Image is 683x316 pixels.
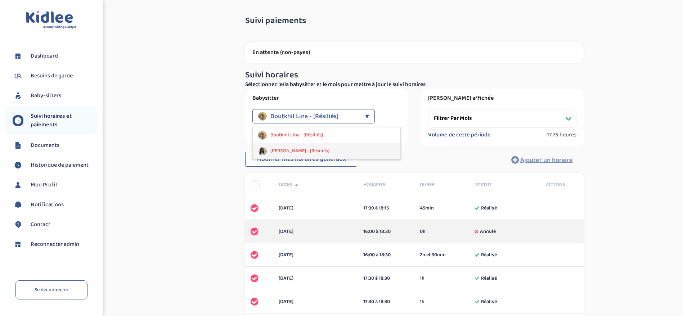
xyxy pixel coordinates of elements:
a: Baby-sitters [13,90,97,101]
div: 16:00 à 18:30 [363,228,409,235]
span: 45min [420,204,434,212]
a: Mon Profil [13,180,97,190]
span: Suivi paiements [245,16,306,26]
img: documents.svg [13,140,23,151]
span: Annulé [480,228,496,235]
span: Dashboard [31,52,58,60]
img: logo.svg [26,11,77,29]
span: Mon Profil [31,181,57,189]
span: Réalisé [481,298,497,306]
a: Reconnecter admin [13,239,97,250]
div: 17:30 à 18:30 [363,298,409,306]
span: 17.75 heures [547,131,576,139]
span: Baby-sitters [31,91,61,100]
div: [DATE] [273,298,358,306]
img: notification.svg [13,199,23,210]
span: Réalisé [481,275,497,282]
img: contact.svg [13,219,23,230]
div: Dates [273,181,358,189]
a: Historique de paiement [13,160,97,171]
img: suivihoraire.svg [13,160,23,171]
div: Durée [414,181,471,189]
label: Babysitter [252,95,401,102]
a: Besoins de garde [13,71,97,81]
img: besoin.svg [13,71,23,81]
span: 1h [420,275,424,282]
span: Contact [31,220,50,229]
span: 2h et 30min [420,251,446,259]
img: suivihoraire.svg [13,115,23,126]
div: [DATE] [273,228,358,235]
img: dashboard.svg [13,51,23,62]
span: Boutkhil Lina - [Résiliés] [270,109,338,123]
div: [DATE] [273,275,358,282]
span: Réalisé [481,251,497,259]
label: Volume de cette période [428,131,491,139]
span: Boutkhil Lina - [Résiliés] [270,131,323,139]
span: Ajouter un horaire [520,155,573,165]
img: dashboard.svg [13,239,23,250]
p: Sélectionnez le/la babysitter et le mois pour mettre à jour le suivi horaires [245,80,584,89]
p: En attente (non-payes) [252,49,576,56]
img: babysitters.svg [13,90,23,101]
div: 16:00 à 18:30 [363,251,409,259]
div: [DATE] [273,204,358,212]
a: Se déconnecter [15,280,87,299]
span: [PERSON_NAME] - [Résiliés] [270,147,329,155]
span: Besoins de garde [31,72,73,80]
span: Suivi horaires et paiements [31,112,97,129]
span: Documents [31,141,59,150]
a: Contact [13,219,97,230]
div: Actions [527,181,584,189]
img: avatar_boutkhil-lina_2024_11_05_10_36_56.png [258,112,267,121]
span: 1h [420,298,424,306]
img: avatar_boutkhil-lina_2024_11_05_10_36_56.png [258,131,267,140]
img: avatar_senhadj-tina_2025_02_14_19_26_31.png [258,147,267,155]
div: 17:30 à 18:30 [363,275,409,282]
div: ▼ [365,109,369,123]
a: Notifications [13,199,97,210]
span: Reconnecter admin [31,240,79,249]
span: Réalisé [481,204,497,212]
div: [DATE] [273,251,358,259]
span: Horaires [363,181,409,189]
button: Modifier mes horaires généraux [245,152,357,167]
div: 17:30 à 18:15 [363,204,409,212]
a: Documents [13,140,97,151]
span: 0h [420,228,426,235]
div: Statut [471,181,527,189]
a: Dashboard [13,51,97,62]
h3: Suivi horaires [245,71,584,80]
button: Ajouter un horaire [500,152,584,168]
img: profil.svg [13,180,23,190]
span: Notifications [31,200,64,209]
label: [PERSON_NAME] affichée [428,95,576,102]
span: Historique de paiement [31,161,89,170]
a: Suivi horaires et paiements [13,112,97,129]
